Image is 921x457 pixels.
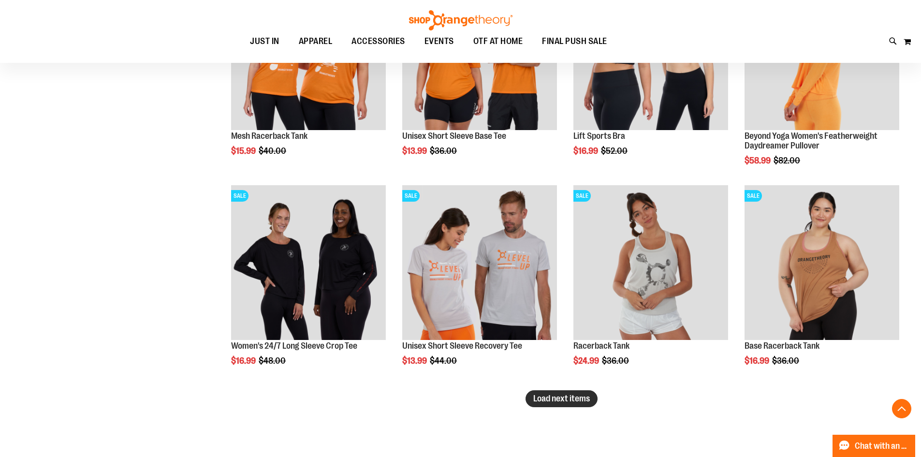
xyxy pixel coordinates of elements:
span: $15.99 [231,146,257,156]
span: $52.00 [601,146,629,156]
div: product [569,180,733,390]
a: ACCESSORIES [342,30,415,53]
span: $40.00 [259,146,288,156]
a: EVENTS [415,30,464,53]
img: Shop Orangetheory [408,10,514,30]
div: product [397,180,562,390]
span: OTF AT HOME [473,30,523,52]
a: Mesh Racerback Tank [231,131,307,141]
span: $36.00 [602,356,630,366]
a: Product image for Racerback TankSALE [573,185,728,341]
a: Unisex Short Sleeve Recovery Tee [402,341,522,351]
span: $82.00 [774,156,802,165]
button: Chat with an Expert [833,435,916,457]
span: $16.99 [573,146,599,156]
span: $48.00 [259,356,287,366]
span: $44.00 [430,356,458,366]
span: $13.99 [402,356,428,366]
span: $16.99 [745,356,771,366]
a: Product image for Base Racerback TankSALE [745,185,899,341]
span: FINAL PUSH SALE [542,30,607,52]
span: SALE [231,190,249,202]
img: Product image for Unisex Short Sleeve Recovery Tee [402,185,557,340]
div: product [740,180,904,390]
span: Chat with an Expert [855,442,909,451]
a: Women's 24/7 Long Sleeve Crop Tee [231,341,357,351]
a: Beyond Yoga Women's Featherweight Daydreamer Pullover [745,131,877,150]
span: $36.00 [430,146,458,156]
img: Product image for Racerback Tank [573,185,728,340]
span: $16.99 [231,356,257,366]
span: JUST IN [250,30,279,52]
a: APPAREL [289,30,342,52]
div: product [226,180,391,390]
img: Product image for Base Racerback Tank [745,185,899,340]
span: ACCESSORIES [351,30,405,52]
a: Unisex Short Sleeve Base Tee [402,131,506,141]
a: Product image for Womens 24/7 LS Crop TeeSALE [231,185,386,341]
span: $58.99 [745,156,772,165]
span: SALE [402,190,420,202]
a: Racerback Tank [573,341,629,351]
img: Product image for Womens 24/7 LS Crop Tee [231,185,386,340]
span: APPAREL [299,30,333,52]
a: JUST IN [240,30,289,53]
span: SALE [573,190,591,202]
span: Load next items [533,394,590,403]
button: Back To Top [892,399,911,418]
a: Lift Sports Bra [573,131,625,141]
a: Base Racerback Tank [745,341,819,351]
a: Product image for Unisex Short Sleeve Recovery TeeSALE [402,185,557,341]
span: $13.99 [402,146,428,156]
a: OTF AT HOME [464,30,533,53]
span: $36.00 [772,356,801,366]
a: FINAL PUSH SALE [532,30,617,53]
span: $24.99 [573,356,600,366]
button: Load next items [526,390,598,407]
span: EVENTS [424,30,454,52]
span: SALE [745,190,762,202]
